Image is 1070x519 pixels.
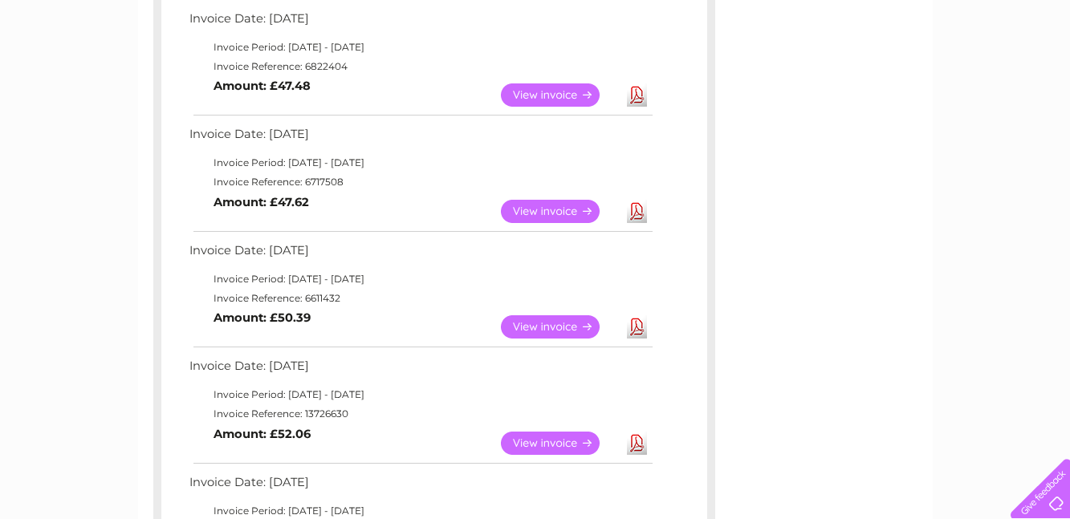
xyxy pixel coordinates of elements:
[787,68,818,80] a: Water
[501,83,619,107] a: View
[963,68,1003,80] a: Contact
[185,355,655,385] td: Invoice Date: [DATE]
[185,8,655,38] td: Invoice Date: [DATE]
[828,68,863,80] a: Energy
[185,289,655,308] td: Invoice Reference: 6611432
[185,472,655,501] td: Invoice Date: [DATE]
[501,200,619,223] a: View
[214,427,311,441] b: Amount: £52.06
[185,57,655,76] td: Invoice Reference: 6822404
[185,240,655,270] td: Invoice Date: [DATE]
[157,9,915,78] div: Clear Business is a trading name of Verastar Limited (registered in [GEOGRAPHIC_DATA] No. 3667643...
[873,68,921,80] a: Telecoms
[627,432,647,455] a: Download
[185,172,655,192] td: Invoice Reference: 6717508
[627,83,647,107] a: Download
[767,8,878,28] a: 0333 014 3131
[627,315,647,339] a: Download
[185,124,655,153] td: Invoice Date: [DATE]
[38,42,120,91] img: logo.png
[214,195,309,209] b: Amount: £47.62
[930,68,954,80] a: Blog
[214,79,311,93] b: Amount: £47.48
[185,38,655,57] td: Invoice Period: [DATE] - [DATE]
[501,315,619,339] a: View
[185,385,655,404] td: Invoice Period: [DATE] - [DATE]
[185,270,655,289] td: Invoice Period: [DATE] - [DATE]
[1017,68,1055,80] a: Log out
[185,404,655,424] td: Invoice Reference: 13726630
[185,153,655,172] td: Invoice Period: [DATE] - [DATE]
[214,310,311,325] b: Amount: £50.39
[501,432,619,455] a: View
[627,200,647,223] a: Download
